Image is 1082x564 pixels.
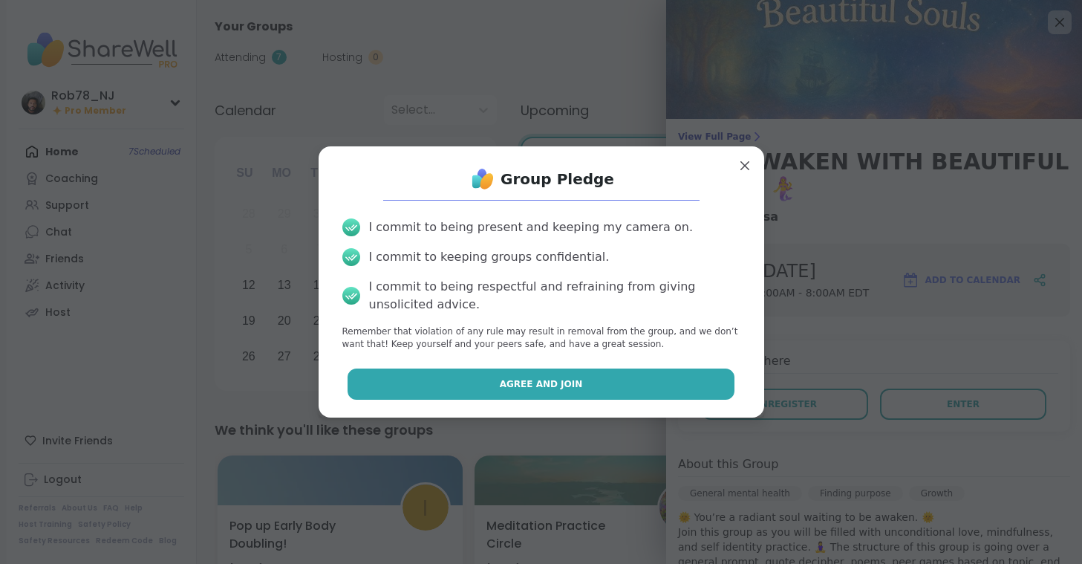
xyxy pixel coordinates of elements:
h1: Group Pledge [501,169,614,189]
p: Remember that violation of any rule may result in removal from the group, and we don’t want that!... [342,325,740,351]
button: Agree and Join [348,369,734,400]
img: ShareWell Logo [468,164,498,194]
span: Agree and Join [500,377,583,391]
div: I commit to keeping groups confidential. [369,248,610,266]
div: I commit to being present and keeping my camera on. [369,218,693,236]
div: I commit to being respectful and refraining from giving unsolicited advice. [369,278,740,314]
